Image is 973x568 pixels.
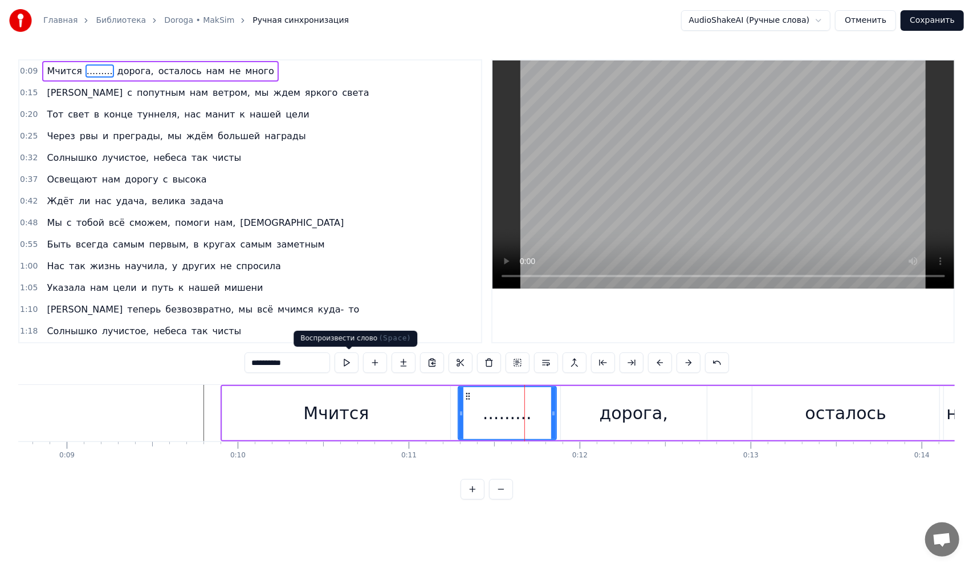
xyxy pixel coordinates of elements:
div: 0:11 [401,451,417,460]
span: 1:18 [20,326,38,337]
span: Тот [46,108,64,121]
span: ждём [185,129,214,143]
span: то [347,303,360,316]
span: мы [166,129,183,143]
span: 0:15 [20,87,38,99]
span: Указала [46,281,87,294]
span: попутным [136,86,186,99]
span: Быть [46,238,72,251]
span: Ручная синхронизация [253,15,349,26]
span: [DEMOGRAPHIC_DATA] [239,216,345,229]
nav: breadcrumb [43,15,349,26]
img: youka [9,9,32,32]
span: награды [263,129,307,143]
a: Doroga • MakSim [164,15,234,26]
span: лучистое, [101,151,150,164]
span: конце [103,108,134,121]
span: ......... [86,64,114,78]
span: 1:10 [20,304,38,315]
span: нас [183,108,202,121]
span: мчимся [276,303,314,316]
span: чисты [211,151,243,164]
span: самым [239,238,273,251]
div: 0:10 [230,451,246,460]
span: Ждёт [46,194,75,208]
span: к [177,281,185,294]
span: нам [205,64,226,78]
span: 1:05 [20,282,38,294]
span: свет [67,108,90,121]
span: 0:32 [20,152,38,164]
span: ( Space ) [380,334,410,342]
div: ......... [483,400,532,426]
span: не [219,259,233,273]
span: дорога, [116,64,155,78]
span: рвы [79,129,99,143]
span: безвозвратно, [164,303,235,316]
div: осталось [805,400,886,426]
span: чисты [211,324,243,338]
span: 0:37 [20,174,38,185]
span: Мчится [46,64,83,78]
div: дорога, [600,400,668,426]
span: всё [256,303,274,316]
span: небеса [152,151,188,164]
span: 0:55 [20,239,38,250]
span: так [190,324,209,338]
div: 0:14 [914,451,930,460]
span: Солнышко [46,151,98,164]
span: 0:20 [20,109,38,120]
span: Освещают [46,173,98,186]
div: Мчится [303,400,369,426]
span: заметным [275,238,326,251]
span: путь [150,281,175,294]
span: яркого [304,86,339,99]
span: самым [112,238,145,251]
span: света [341,86,370,99]
span: большей [217,129,261,143]
span: 0:42 [20,196,38,207]
span: кругах [202,238,237,251]
span: первым, [148,238,190,251]
span: нам [189,86,209,99]
span: нам [89,281,109,294]
span: 0:25 [20,131,38,142]
span: осталось [157,64,203,78]
span: нас [94,194,113,208]
div: 0:09 [59,451,75,460]
span: у [171,259,178,273]
span: 0:09 [20,66,38,77]
span: преграды, [112,129,164,143]
span: [PERSON_NAME] [46,86,124,99]
span: с [126,86,133,99]
span: нашей [187,281,221,294]
span: ветром, [211,86,251,99]
span: с [162,173,169,186]
span: с [66,216,73,229]
div: Воспроизвести слово [294,331,417,347]
span: 0:48 [20,217,38,229]
span: и [101,129,109,143]
a: Библиотека [96,15,146,26]
span: цели [284,108,310,121]
span: удача, [115,194,149,208]
span: Нас [46,259,66,273]
span: задача [189,194,225,208]
a: Главная [43,15,78,26]
span: других [181,259,217,273]
div: 0:12 [572,451,588,460]
span: Через [46,129,76,143]
span: высока [172,173,208,186]
span: нашей [249,108,282,121]
span: ждем [272,86,302,99]
span: тобой [75,216,105,229]
span: жизнь [89,259,121,273]
div: 0:13 [743,451,759,460]
span: куда- [317,303,345,316]
span: не [228,64,242,78]
span: [PERSON_NAME] [46,303,124,316]
span: научила, [124,259,169,273]
span: в [192,238,200,251]
span: и [140,281,148,294]
span: лучистое, [101,324,150,338]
